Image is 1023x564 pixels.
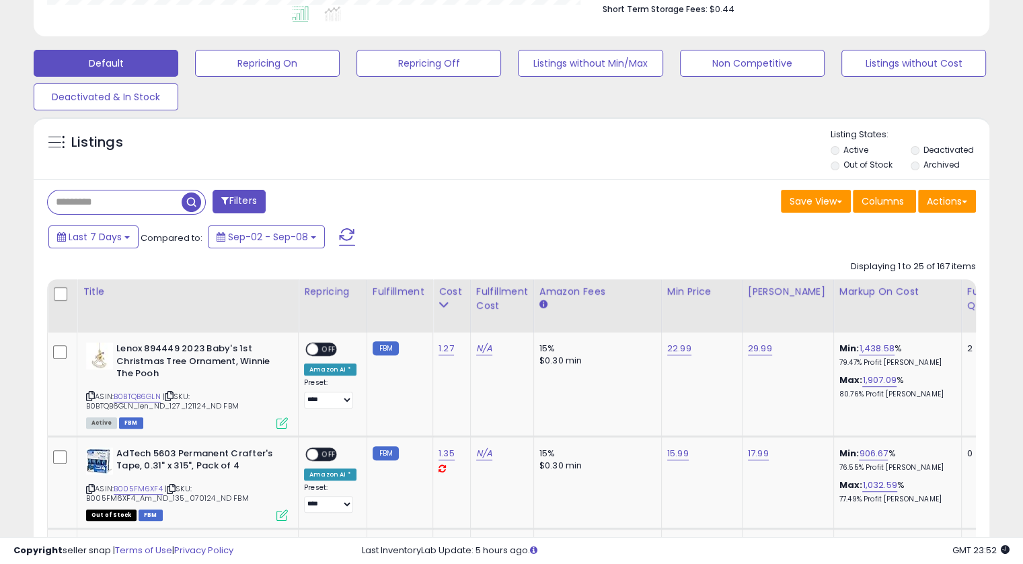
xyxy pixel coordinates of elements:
[862,374,896,387] a: 1,907.09
[833,279,961,332] th: The percentage added to the cost of goods (COGS) that forms the calculator for Min & Max prices.
[141,232,202,244] span: Compared to:
[748,447,769,460] a: 17.99
[86,417,117,429] span: All listings currently available for purchase on Amazon
[839,343,951,367] div: %
[967,448,1009,460] div: 0
[318,448,340,460] span: OFF
[115,544,172,557] a: Terms of Use
[174,544,233,557] a: Privacy Policy
[843,159,893,170] label: Out of Stock
[839,479,951,504] div: %
[304,378,356,409] div: Preset:
[831,129,989,141] p: Listing States:
[952,544,1010,557] span: 2025-09-16 23:52 GMT
[748,342,772,355] a: 29.99
[318,344,340,355] span: OFF
[114,391,161,402] a: B0BTQB6GLN
[603,3,708,15] b: Short Term Storage Fees:
[86,391,239,411] span: | SKU: B0BTQB6GLN_len_ND_127_121124_ND FBM
[13,544,233,557] div: seller snap | |
[116,448,280,476] b: AdTech 5603 Permanent Crafter's Tape, 0.31" x 315", Pack of 4
[518,50,662,77] button: Listings without Min/Max
[680,50,825,77] button: Non Competitive
[843,144,868,155] label: Active
[304,363,356,376] div: Amazon AI *
[967,343,1009,355] div: 2
[839,390,951,399] p: 80.76% Profit [PERSON_NAME]
[86,343,113,369] img: 31n8puwbkUL._SL40_.jpg
[839,448,951,472] div: %
[213,190,265,213] button: Filters
[839,374,951,399] div: %
[373,341,399,355] small: FBM
[839,285,956,299] div: Markup on Cost
[195,50,340,77] button: Repricing On
[119,417,143,429] span: FBM
[539,460,651,472] div: $0.30 min
[86,448,113,474] img: 51-vp1WJ89L._SL40_.jpg
[86,483,249,503] span: | SKU: B005FM6XF4_Am_ND_135_070124_ND FBM
[839,374,863,386] b: Max:
[362,544,1010,557] div: Last InventoryLab Update: 5 hours ago.
[83,285,293,299] div: Title
[228,230,308,244] span: Sep-02 - Sep-08
[304,468,356,481] div: Amazon AI *
[476,342,492,355] a: N/A
[539,448,651,460] div: 15%
[116,343,280,384] b: Lenox 894449 2023 Baby's 1st Christmas Tree Ornament, Winnie The Pooh
[862,195,904,208] span: Columns
[918,190,976,213] button: Actions
[839,447,860,460] b: Min:
[539,285,656,299] div: Amazon Fees
[851,260,976,273] div: Displaying 1 to 25 of 167 items
[208,225,325,248] button: Sep-02 - Sep-08
[539,355,651,367] div: $0.30 min
[853,190,916,213] button: Columns
[923,144,973,155] label: Deactivated
[34,50,178,77] button: Default
[373,446,399,460] small: FBM
[667,342,691,355] a: 22.99
[839,495,951,504] p: 77.49% Profit [PERSON_NAME]
[781,190,851,213] button: Save View
[841,50,986,77] button: Listings without Cost
[86,509,137,521] span: All listings that are currently out of stock and unavailable for purchase on Amazon
[539,343,651,355] div: 15%
[304,285,361,299] div: Repricing
[710,3,734,15] span: $0.44
[373,285,427,299] div: Fulfillment
[13,544,63,557] strong: Copyright
[859,447,888,460] a: 906.67
[862,479,897,492] a: 1,032.59
[69,230,122,244] span: Last 7 Days
[667,447,689,460] a: 15.99
[356,50,501,77] button: Repricing Off
[839,342,860,355] b: Min:
[839,479,863,491] b: Max:
[48,225,139,248] button: Last 7 Days
[86,343,288,427] div: ASIN:
[139,509,163,521] span: FBM
[114,483,163,495] a: B005FM6XF4
[476,447,492,460] a: N/A
[748,285,828,299] div: [PERSON_NAME]
[839,358,951,367] p: 79.47% Profit [PERSON_NAME]
[439,342,454,355] a: 1.27
[667,285,736,299] div: Min Price
[34,83,178,110] button: Deactivated & In Stock
[439,285,465,299] div: Cost
[71,133,123,152] h5: Listings
[476,285,528,313] div: Fulfillment Cost
[839,463,951,472] p: 76.55% Profit [PERSON_NAME]
[439,447,455,460] a: 1.35
[967,285,1014,313] div: Fulfillable Quantity
[859,342,894,355] a: 1,438.58
[304,483,356,514] div: Preset:
[923,159,959,170] label: Archived
[539,299,547,311] small: Amazon Fees.
[86,448,288,520] div: ASIN:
